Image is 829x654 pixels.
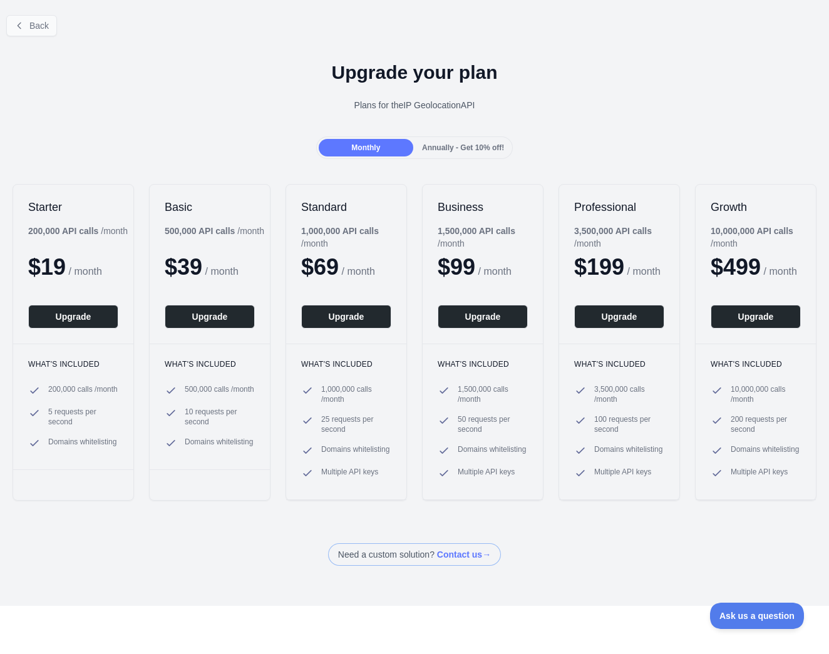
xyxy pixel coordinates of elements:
[438,254,475,280] span: $ 99
[301,254,339,280] span: $ 69
[574,225,679,250] div: / month
[711,200,801,215] h2: Growth
[301,226,379,236] b: 1,000,000 API calls
[301,200,391,215] h2: Standard
[574,226,652,236] b: 3,500,000 API calls
[438,200,528,215] h2: Business
[438,225,543,250] div: / month
[438,226,515,236] b: 1,500,000 API calls
[710,603,804,629] iframe: Toggle Customer Support
[711,226,793,236] b: 10,000,000 API calls
[574,200,664,215] h2: Professional
[301,225,406,250] div: / month
[711,225,816,250] div: / month
[711,254,761,280] span: $ 499
[574,254,624,280] span: $ 199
